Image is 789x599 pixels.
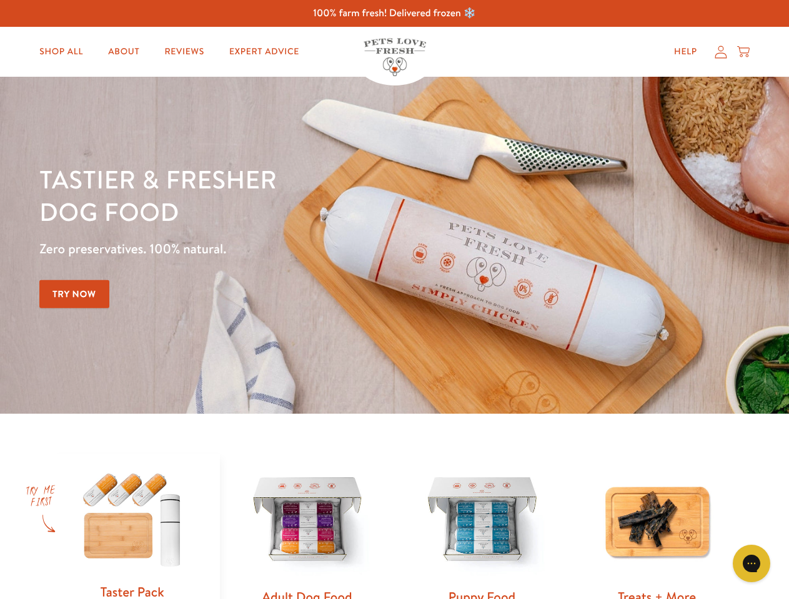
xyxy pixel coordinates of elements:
[39,238,513,260] p: Zero preservatives. 100% natural.
[98,39,149,64] a: About
[29,39,93,64] a: Shop All
[364,38,426,76] img: Pets Love Fresh
[664,39,707,64] a: Help
[39,163,513,228] h1: Tastier & fresher dog food
[219,39,309,64] a: Expert Advice
[154,39,214,64] a: Reviews
[39,280,109,308] a: Try Now
[727,540,777,587] iframe: Gorgias live chat messenger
